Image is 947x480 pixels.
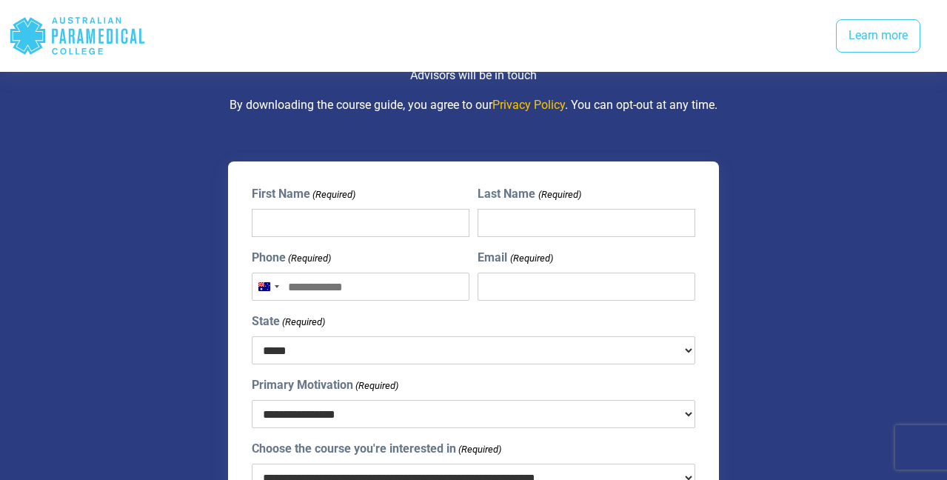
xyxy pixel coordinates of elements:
span: (Required) [457,442,501,457]
label: First Name [252,185,355,203]
span: (Required) [537,187,581,202]
span: (Required) [509,251,553,266]
button: Selected country [252,273,284,300]
a: Learn more [836,19,920,53]
span: (Required) [311,187,355,202]
label: State [252,313,325,330]
label: Primary Motivation [252,376,398,394]
label: Phone [252,249,331,267]
a: Privacy Policy [492,98,565,112]
label: Email [478,249,552,267]
span: (Required) [354,379,398,393]
p: By downloading the course guide, you agree to our . You can opt-out at any time. [78,96,869,114]
span: (Required) [281,315,325,330]
label: Choose the course you're interested in [252,440,501,458]
div: Australian Paramedical College [9,12,146,60]
label: Last Name [478,185,580,203]
span: (Required) [287,251,331,266]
